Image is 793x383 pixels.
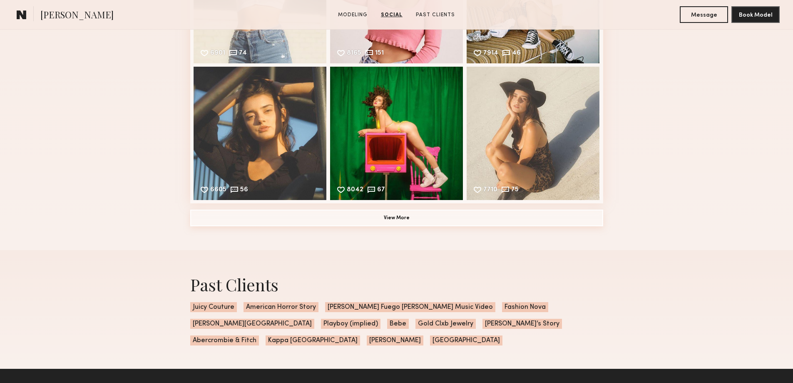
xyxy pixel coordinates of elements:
[347,50,361,58] div: 8165
[413,11,458,19] a: Past Clients
[511,187,519,194] div: 75
[266,335,360,345] span: Kappa [GEOGRAPHIC_DATA]
[378,11,406,19] a: Social
[190,273,603,295] div: Past Clients
[321,319,380,329] span: Playboy (implied)
[367,335,423,345] span: [PERSON_NAME]
[483,50,498,58] div: 7914
[482,319,562,329] span: [PERSON_NAME]’s Story
[190,302,237,312] span: Juicy Couture
[244,302,318,312] span: American Horror Story
[731,11,780,18] a: Book Model
[210,187,226,194] div: 6605
[502,302,548,312] span: Fashion Nova
[375,50,384,58] div: 151
[190,319,314,329] span: [PERSON_NAME][GEOGRAPHIC_DATA]
[415,319,476,329] span: Gold Clxb Jewelry
[325,302,495,312] span: [PERSON_NAME] Fuego [PERSON_NAME] Music Video
[387,319,409,329] span: Bebe
[335,11,371,19] a: Modeling
[190,335,259,345] span: Abercrombie & Fitch
[190,210,603,226] button: View More
[347,187,363,194] div: 8042
[40,8,114,23] span: [PERSON_NAME]
[430,335,502,345] span: [GEOGRAPHIC_DATA]
[377,187,385,194] div: 67
[483,187,497,194] div: 7710
[210,50,225,58] div: 6901
[731,6,780,23] button: Book Model
[240,187,248,194] div: 56
[512,50,521,58] div: 46
[239,50,247,58] div: 74
[680,6,728,23] button: Message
